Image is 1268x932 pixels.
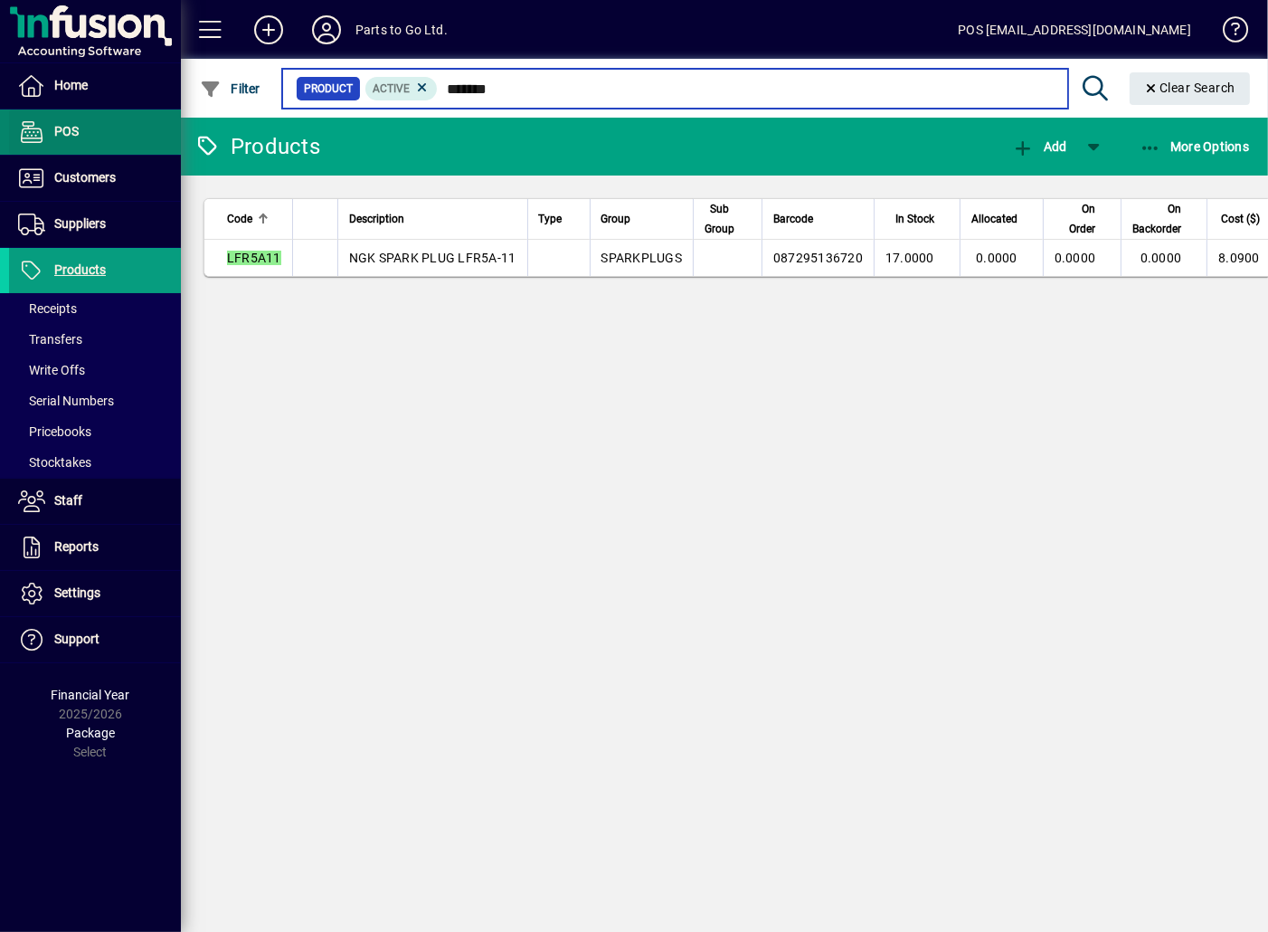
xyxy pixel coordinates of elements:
[54,262,106,277] span: Products
[705,199,734,239] span: Sub Group
[601,209,683,229] div: Group
[349,251,516,265] span: NGK SPARK PLUG LFR5A-11
[9,355,181,385] a: Write Offs
[9,385,181,416] a: Serial Numbers
[773,209,813,229] span: Barcode
[539,209,579,229] div: Type
[539,209,563,229] span: Type
[958,15,1191,44] div: POS [EMAIL_ADDRESS][DOMAIN_NAME]
[885,209,951,229] div: In Stock
[1130,72,1251,105] button: Clear
[601,209,631,229] span: Group
[1132,199,1197,239] div: On Backorder
[9,63,181,109] a: Home
[1055,251,1096,265] span: 0.0000
[9,416,181,447] a: Pricebooks
[1140,139,1250,154] span: More Options
[304,80,353,98] span: Product
[1008,130,1071,163] button: Add
[227,251,281,265] em: LFR5A11
[54,539,99,554] span: Reports
[773,251,863,265] span: 087295136720
[1221,209,1260,229] span: Cost ($)
[9,479,181,524] a: Staff
[240,14,298,46] button: Add
[54,632,99,646] span: Support
[976,251,1017,265] span: 0.0000
[18,363,85,377] span: Write Offs
[9,109,181,155] a: POS
[9,202,181,247] a: Suppliers
[54,170,116,185] span: Customers
[9,324,181,355] a: Transfers
[601,251,683,265] span: SPARKPLUGS
[54,216,106,231] span: Suppliers
[9,617,181,662] a: Support
[971,209,1017,229] span: Allocated
[349,209,404,229] span: Description
[773,209,863,229] div: Barcode
[9,156,181,201] a: Customers
[1209,4,1245,62] a: Knowledge Base
[1055,199,1096,239] span: On Order
[1135,130,1254,163] button: More Options
[200,81,260,96] span: Filter
[9,571,181,616] a: Settings
[1140,251,1182,265] span: 0.0000
[895,209,934,229] span: In Stock
[18,424,91,439] span: Pricebooks
[1132,199,1181,239] span: On Backorder
[365,77,438,100] mat-chip: Activation Status: Active
[18,332,82,347] span: Transfers
[54,78,88,92] span: Home
[1055,199,1112,239] div: On Order
[54,493,82,508] span: Staff
[1144,81,1236,95] span: Clear Search
[54,124,79,138] span: POS
[9,447,181,478] a: Stocktakes
[885,251,934,265] span: 17.0000
[18,455,91,470] span: Stocktakes
[18,394,114,408] span: Serial Numbers
[227,209,252,229] span: Code
[227,209,281,229] div: Code
[705,199,751,239] div: Sub Group
[355,15,448,44] div: Parts to Go Ltd.
[971,209,1034,229] div: Allocated
[9,293,181,324] a: Receipts
[373,82,410,95] span: Active
[9,525,181,570] a: Reports
[195,72,265,105] button: Filter
[54,585,100,600] span: Settings
[52,688,130,702] span: Financial Year
[298,14,355,46] button: Profile
[18,301,77,316] span: Receipts
[1012,139,1066,154] span: Add
[349,209,516,229] div: Description
[194,132,320,161] div: Products
[66,726,115,740] span: Package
